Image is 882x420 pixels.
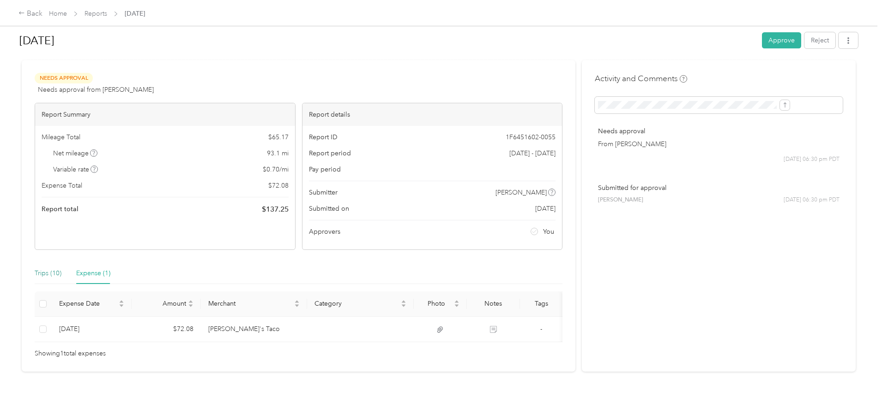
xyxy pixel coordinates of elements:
th: Merchant [201,291,308,317]
span: Variable rate [53,165,98,174]
span: $ 65.17 [268,132,289,142]
span: - [540,325,542,333]
span: Expense Total [42,181,82,190]
a: Reports [85,10,107,18]
th: Amount [132,291,201,317]
span: Amount [139,300,186,308]
span: Submitted on [309,204,349,213]
span: You [543,227,554,237]
iframe: Everlance-gr Chat Button Frame [830,368,882,420]
span: Expense Date [59,300,117,308]
span: Showing 1 total expenses [35,349,106,359]
span: caret-up [454,299,459,304]
span: caret-up [401,299,406,304]
span: $ 0.70 / mi [263,165,289,174]
span: $ 72.08 [268,181,289,190]
span: caret-up [188,299,193,304]
span: [DATE] - [DATE] [509,148,556,158]
span: [DATE] [535,204,556,213]
p: From [PERSON_NAME] [598,139,840,149]
span: Pay period [309,165,341,174]
th: Notes [467,291,520,317]
span: Report total [42,204,79,214]
span: caret-up [294,299,300,304]
div: Expense (1) [76,268,110,278]
span: 93.1 mi [267,148,289,158]
h1: Sep 2025 [19,30,755,52]
a: Home [49,10,67,18]
th: Expense Date [52,291,132,317]
span: [PERSON_NAME] [598,196,643,204]
th: Photo [414,291,467,317]
span: [PERSON_NAME] [495,188,547,197]
td: 9-27-2025 [52,317,132,342]
span: caret-down [454,303,459,308]
div: Tags [527,300,555,308]
span: Merchant [208,300,293,308]
span: Submitter [309,188,338,197]
span: Report ID [309,132,338,142]
button: Reject [804,32,835,48]
td: Jose's Taco [201,317,308,342]
span: Approvers [309,227,340,237]
span: Needs Approval [35,73,93,83]
span: [DATE] 06:30 pm PDT [784,196,840,204]
span: Needs approval from [PERSON_NAME] [38,85,154,95]
span: caret-up [119,299,124,304]
span: Photo [421,300,452,308]
th: Category [307,291,414,317]
div: Report details [302,103,562,126]
span: caret-down [119,303,124,308]
span: Net mileage [53,148,98,158]
div: Report Summary [35,103,295,126]
span: Category [314,300,399,308]
span: caret-down [401,303,406,308]
span: [DATE] [125,9,145,18]
div: Trips (10) [35,268,61,278]
h4: Activity and Comments [595,73,687,84]
span: 1F6451602-0055 [506,132,556,142]
p: Needs approval [598,126,840,136]
span: Mileage Total [42,132,80,142]
span: caret-down [294,303,300,308]
td: - [520,317,562,342]
th: Tags [520,291,562,317]
td: $72.08 [132,317,201,342]
span: [DATE] 06:30 pm PDT [784,155,840,164]
span: $ 137.25 [262,204,289,215]
span: caret-down [188,303,193,308]
div: Back [18,8,42,19]
span: Report period [309,148,351,158]
button: Approve [762,32,801,48]
p: Submitted for approval [598,183,840,193]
